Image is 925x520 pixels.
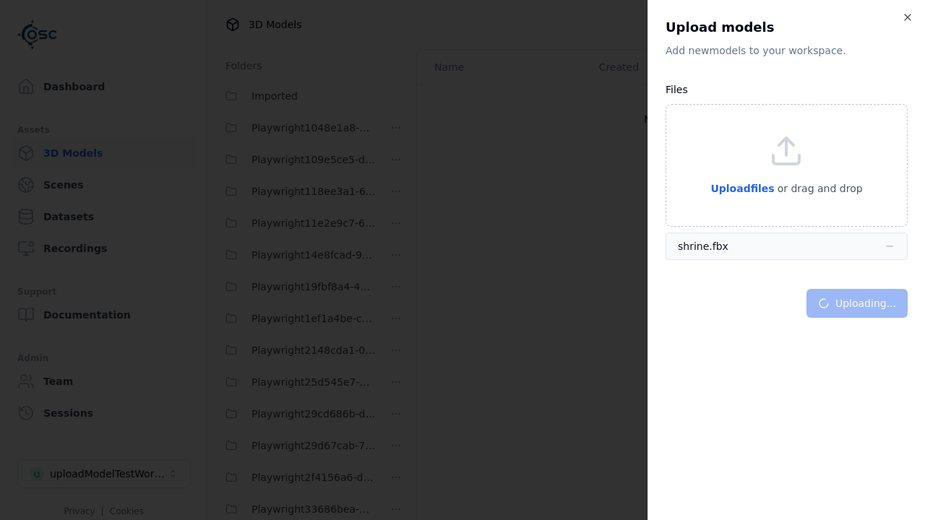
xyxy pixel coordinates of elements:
p: or drag and drop [775,180,863,197]
p: Add new model s to your workspace. [666,43,908,58]
div: shrine.fbx [678,239,728,253]
h2: Upload models [666,17,908,38]
span: Upload files [710,183,774,194]
label: Files [666,84,688,95]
